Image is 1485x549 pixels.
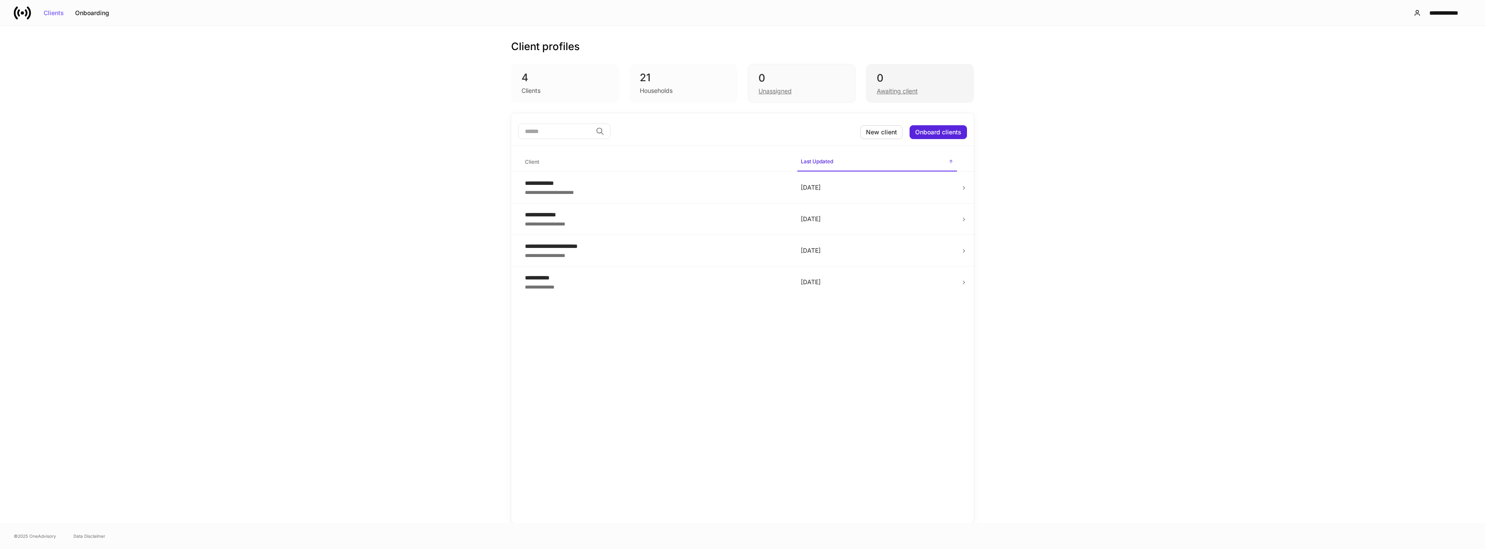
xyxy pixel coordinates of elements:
div: Clients [521,86,540,95]
div: Unassigned [758,87,792,95]
span: Client [521,153,790,171]
a: Data Disclaimer [73,533,105,539]
div: Households [640,86,673,95]
div: Onboarding [75,10,109,16]
div: 4 [521,71,609,85]
button: Clients [38,6,70,20]
div: 0 [758,71,845,85]
p: [DATE] [801,215,954,223]
div: Clients [44,10,64,16]
div: 0Awaiting client [866,64,974,103]
p: [DATE] [801,183,954,192]
div: Awaiting client [877,87,918,95]
div: 0Unassigned [748,64,856,103]
div: New client [866,129,897,135]
div: Onboard clients [915,129,961,135]
span: © 2025 OneAdvisory [14,533,56,539]
h3: Client profiles [511,40,580,54]
p: [DATE] [801,246,954,255]
h6: Client [525,158,539,166]
h6: Last Updated [801,157,833,165]
button: Onboard clients [910,125,967,139]
button: New client [860,125,903,139]
p: [DATE] [801,278,954,286]
div: 21 [640,71,727,85]
span: Last Updated [797,153,957,171]
div: 0 [877,71,963,85]
button: Onboarding [70,6,115,20]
